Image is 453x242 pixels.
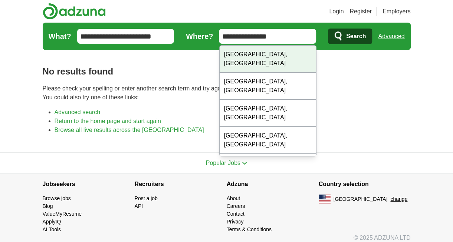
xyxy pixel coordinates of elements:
[220,100,316,127] div: [GEOGRAPHIC_DATA], [GEOGRAPHIC_DATA]
[378,29,404,44] a: Advanced
[135,203,143,209] a: API
[346,29,366,44] span: Search
[328,29,372,44] button: Search
[43,219,61,225] a: ApplyIQ
[43,84,411,102] p: Please check your spelling or enter another search term and try again. You could also try one of ...
[220,46,316,73] div: [GEOGRAPHIC_DATA], [GEOGRAPHIC_DATA]
[227,211,244,217] a: Contact
[227,219,244,225] a: Privacy
[220,154,316,181] div: Reparto de Diego, [GEOGRAPHIC_DATA]
[186,31,213,42] label: Where?
[43,65,411,78] h1: No results found
[227,226,272,232] a: Terms & Conditions
[334,195,388,203] span: [GEOGRAPHIC_DATA]
[206,160,240,166] span: Popular Jobs
[43,203,53,209] a: Blog
[319,195,331,203] img: US flag
[220,73,316,100] div: [GEOGRAPHIC_DATA], [GEOGRAPHIC_DATA]
[383,7,411,16] a: Employers
[55,109,101,115] a: Advanced search
[55,127,204,133] a: Browse all live results across the [GEOGRAPHIC_DATA]
[242,162,247,165] img: toggle icon
[227,203,245,209] a: Careers
[43,226,61,232] a: AI Tools
[227,195,240,201] a: About
[55,118,161,124] a: Return to the home page and start again
[220,127,316,154] div: [GEOGRAPHIC_DATA], [GEOGRAPHIC_DATA]
[43,195,71,201] a: Browse jobs
[390,195,407,203] button: change
[319,174,411,195] h4: Country selection
[43,211,82,217] a: ValueMyResume
[135,195,158,201] a: Post a job
[49,31,71,42] label: What?
[43,3,106,20] img: Adzuna logo
[329,7,344,16] a: Login
[349,7,372,16] a: Register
